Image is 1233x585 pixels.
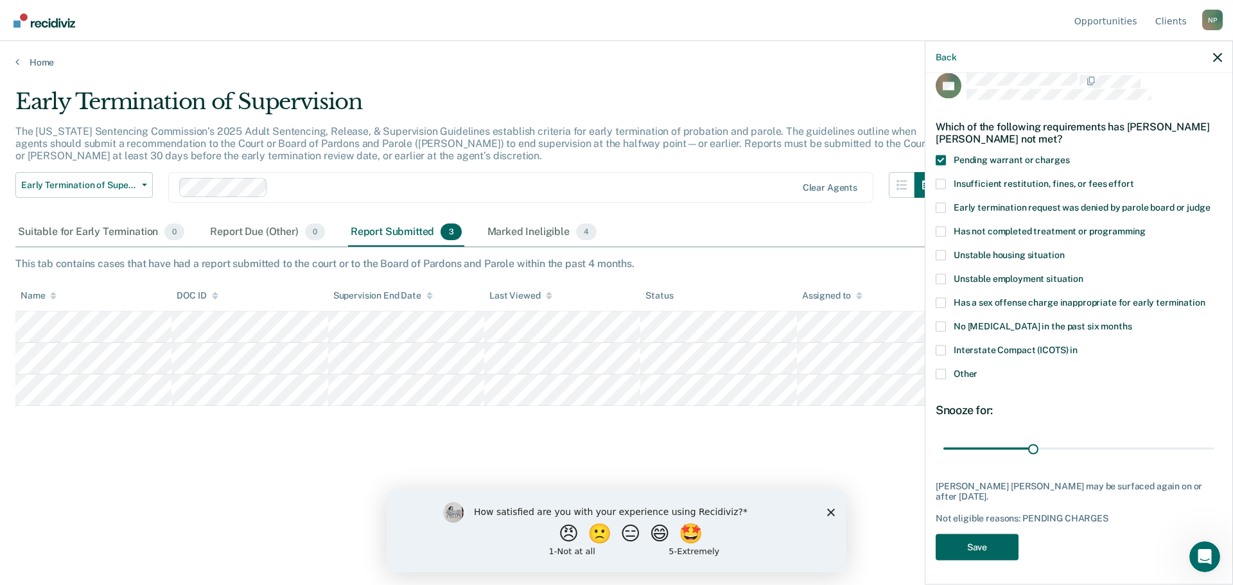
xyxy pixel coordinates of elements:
[954,320,1132,331] span: No [MEDICAL_DATA] in the past six months
[15,258,1218,270] div: This tab contains cases that have had a report submitted to the court or to the Board of Pardons ...
[207,218,327,247] div: Report Due (Other)
[348,218,464,247] div: Report Submitted
[1202,10,1223,30] button: Profile dropdown button
[954,249,1064,259] span: Unstable housing situation
[954,154,1069,164] span: Pending warrant or charges
[954,178,1133,188] span: Insufficient restitution, fines, or fees effort
[13,13,75,28] img: Recidiviz
[333,290,433,301] div: Supervision End Date
[576,223,597,240] span: 4
[485,218,600,247] div: Marked Ineligible
[15,89,940,125] div: Early Termination of Supervision
[936,480,1222,502] div: [PERSON_NAME] [PERSON_NAME] may be surfaced again on or after [DATE].
[645,290,673,301] div: Status
[21,180,137,191] span: Early Termination of Supervision
[936,512,1222,523] div: Not eligible reasons: PENDING CHARGES
[489,290,552,301] div: Last Viewed
[954,344,1078,354] span: Interstate Compact (ICOTS) in
[954,273,1083,283] span: Unstable employment situation
[936,403,1222,417] div: Snooze for:
[164,223,184,240] span: 0
[936,534,1019,560] button: Save
[15,218,187,247] div: Suitable for Early Termination
[954,297,1205,307] span: Has a sex offense charge inappropriate for early termination
[15,57,1218,68] a: Home
[803,182,857,193] div: Clear agents
[15,125,929,162] p: The [US_STATE] Sentencing Commission’s 2025 Adult Sentencing, Release, & Supervision Guidelines e...
[387,489,846,572] iframe: Survey by Kim from Recidiviz
[936,110,1222,155] div: Which of the following requirements has [PERSON_NAME] [PERSON_NAME] not met?
[954,368,977,378] span: Other
[21,290,57,301] div: Name
[1202,10,1223,30] div: N P
[802,290,862,301] div: Assigned to
[936,51,956,62] button: Back
[177,290,218,301] div: DOC ID
[954,225,1146,236] span: Has not completed treatment or programming
[954,202,1210,212] span: Early termination request was denied by parole board or judge
[305,223,325,240] span: 0
[441,223,461,240] span: 3
[1189,541,1220,572] iframe: Intercom live chat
